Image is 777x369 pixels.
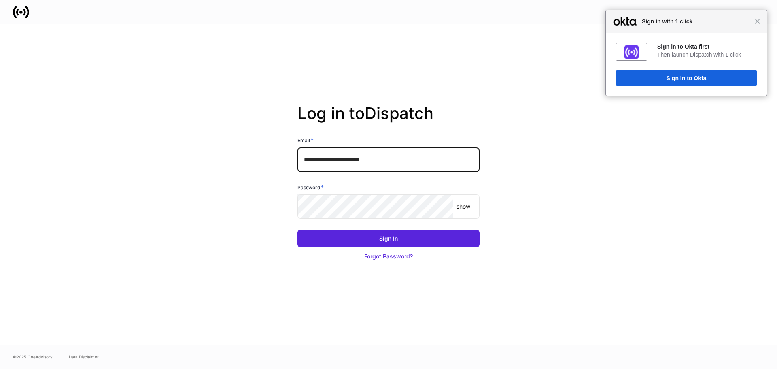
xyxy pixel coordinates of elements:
[297,230,480,247] button: Sign In
[297,183,324,191] h6: Password
[657,43,757,50] div: Sign in to Okta first
[364,252,413,260] div: Forgot Password?
[624,45,639,59] img: fs018ep249ihOdyJk358
[297,247,480,265] button: Forgot Password?
[297,104,480,136] h2: Log in to Dispatch
[13,354,53,360] span: © 2025 OneAdvisory
[297,136,314,144] h6: Email
[754,18,760,24] span: Close
[616,70,757,86] button: Sign In to Okta
[69,354,99,360] a: Data Disclaimer
[657,51,757,58] div: Then launch Dispatch with 1 click
[379,235,398,243] div: Sign In
[638,17,754,26] span: Sign in with 1 click
[456,203,470,211] p: show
